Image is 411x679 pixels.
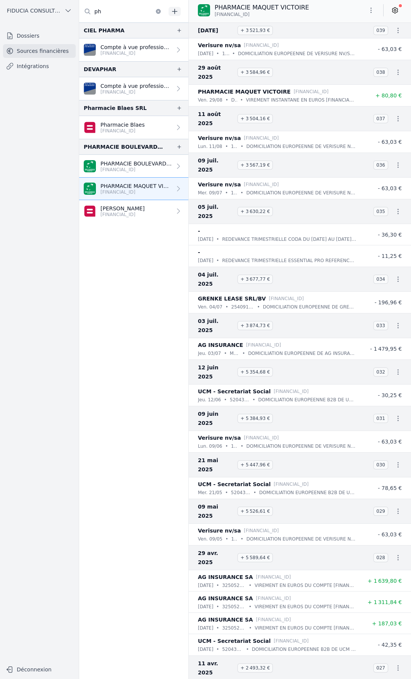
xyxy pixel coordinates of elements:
[198,526,241,535] p: Verisure nv/sa
[378,139,402,145] span: - 63,03 €
[222,50,229,57] p: 1615968996
[217,235,219,243] div: •
[84,83,96,95] img: VAN_BREDA_JVBABE22XXX.png
[378,392,402,398] span: - 30,25 €
[217,582,219,589] div: •
[3,29,76,43] a: Dossiers
[237,161,273,170] span: + 3 567,19 €
[100,121,145,129] p: Pharmacie Blaes
[198,26,234,35] span: [DATE]
[237,114,273,123] span: + 3 504,16 €
[256,573,291,581] p: [FINANCIAL_ID]
[237,553,273,562] span: + 5 589,64 €
[198,363,234,381] span: 12 juin 2025
[373,414,388,423] span: 031
[237,68,273,77] span: + 3 584,96 €
[198,442,222,450] p: lun. 09/06
[378,485,402,491] span: - 78,65 €
[237,321,273,330] span: + 3 874,73 €
[79,116,188,139] a: Pharmacie Blaes [FINANCIAL_ID]
[224,350,227,357] div: •
[246,143,356,150] p: DOMICILIATION EUROPEENNE DE VERISURE NV/SA NUMERO DE MANDAT : 12615024-1 REFERENCE : 1615803740 C...
[198,235,213,243] p: [DATE]
[225,303,228,311] div: •
[100,82,172,90] p: Compte à vue professionnel
[198,316,234,335] span: 03 juil. 2025
[238,50,356,57] p: DOMICILIATION EUROPEENNE DE VERISURE NV/SA NUMERO DE MANDAT : 12615024-1 REFERENCE : 1615968996 C...
[3,663,76,676] button: Déconnexion
[246,189,356,197] p: DOMICILIATION EUROPEENNE DE VERISURE NV/SA NUMERO DE MANDAT : 12615024-1 REFERENCE : 1615614948 C...
[378,531,402,537] span: - 63,03 €
[368,578,402,584] span: + 1 639,80 €
[237,414,273,423] span: + 5 384,93 €
[225,442,228,450] div: •
[100,89,172,95] p: [FINANCIAL_ID]
[230,396,250,404] p: 520430 - PRELEV DU [DATE] - DETAIL VOIR PRENOTIFICATION
[373,321,388,330] span: 033
[237,460,273,469] span: + 5 447,96 €
[249,624,252,632] div: •
[244,527,279,534] p: [FINANCIAL_ID]
[249,582,252,589] div: •
[198,96,222,104] p: ven. 29/08
[222,603,246,611] p: 32505225 [PERSON_NAME] SG010225 120225 E 12 109,32 O 0,00 P 0,00 R 0,0
[222,646,243,653] p: 520430 - PRELEV DU [DATE] - DETAIL VOIR PRENOTIFICATION
[237,207,273,216] span: + 3 630,22 €
[225,535,228,543] div: •
[84,26,124,35] div: CIEL PHARMA
[198,659,234,677] span: 11 avr. 2025
[257,303,260,311] div: •
[198,226,200,235] p: -
[198,396,221,404] p: jeu. 12/06
[79,77,188,100] a: Compte à vue professionnel [FINANCIAL_ID]
[373,207,388,216] span: 035
[198,50,213,57] p: [DATE]
[255,603,356,611] p: VIREMENT EN EUROS DU COMPTE [FINANCIAL_ID] BIC [SWIFT_CODE] AG INSURANCE SA BD [PERSON_NAME] 53 1...
[198,180,241,189] p: Verisure nv/sa
[246,442,356,450] p: DOMICILIATION EUROPEENNE DE VERISURE NV/SA NUMERO DE MANDAT : 12615024-1 REFERENCE : 1615442371 C...
[373,663,388,673] span: 027
[263,303,356,311] p: DOMICILIATION EUROPEENNE DE GRENKE LEASE SRL/BV NUMERO DE MANDAT : 25409177 REFERENCE : 277250010...
[373,161,388,170] span: 036
[198,433,241,442] p: Verisure nv/sa
[368,599,402,605] span: + 1 311,84 €
[198,134,241,143] p: Verisure nv/sa
[100,43,172,51] p: Compte à vue professionnel
[231,303,254,311] p: 25409177 client [DATE]-[DATE] paiement 0000169461 brut 196,96 net 34,18
[373,460,388,469] span: 030
[100,50,172,56] p: [FINANCIAL_ID]
[3,59,76,73] a: Intégrations
[198,350,221,357] p: jeu. 03/07
[225,143,228,150] div: •
[84,65,116,74] div: DEVAPHAR
[198,615,253,624] p: AG INSURANCE SA
[198,582,213,589] p: [DATE]
[198,248,200,257] p: -
[256,595,291,602] p: [FINANCIAL_ID]
[198,624,213,632] p: [DATE]
[241,442,243,450] div: •
[244,181,279,188] p: [FINANCIAL_ID]
[7,7,61,14] span: FIDUCIA CONSULTING SRL
[84,183,96,195] img: BNP_BE_BUSINESS_GEBABEBB.png
[256,616,291,623] p: [FINANCIAL_ID]
[246,341,281,349] p: [FINANCIAL_ID]
[198,156,234,174] span: 09 juil. 2025
[84,160,96,172] img: BNP_BE_BUSINESS_GEBABEBB.png
[241,535,243,543] div: •
[198,636,271,646] p: UCM - Secretariat Social
[373,275,388,284] span: 034
[246,646,249,653] div: •
[198,4,210,16] img: BNP_BE_BUSINESS_GEBABEBB.png
[237,275,273,284] span: + 3 677,77 €
[378,439,402,445] span: - 63,03 €
[244,434,279,442] p: [FINANCIAL_ID]
[225,96,228,104] div: •
[378,185,402,191] span: - 63,03 €
[241,143,243,150] div: •
[198,489,222,496] p: mer. 21/05
[217,603,219,611] div: •
[372,620,402,627] span: + 187,03 €
[198,41,241,50] p: Verisure nv/sa
[231,96,237,104] p: DMO026330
